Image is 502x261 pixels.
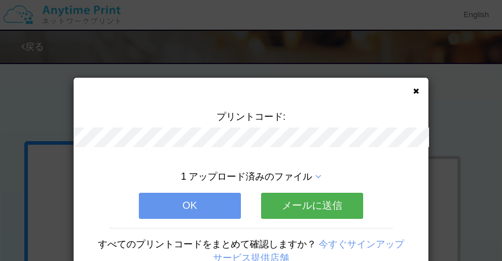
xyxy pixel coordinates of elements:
button: メールに送信 [261,193,363,219]
a: 今すぐサインアップ [319,239,404,249]
span: 1 アップロード済みのファイル [181,171,312,182]
span: すべてのプリントコードをまとめて確認しますか？ [98,239,316,249]
button: OK [139,193,241,219]
span: プリントコード: [217,112,285,122]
